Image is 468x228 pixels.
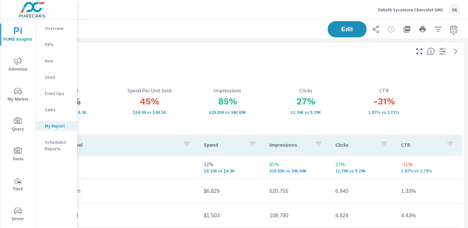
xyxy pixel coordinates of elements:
[45,58,72,64] p: New
[416,23,429,36] button: Print Report
[401,160,457,168] p: -31%
[401,141,441,148] p: CTR
[36,72,77,82] div: Used
[432,23,445,36] button: Apply Filters
[45,90,72,97] p: Fixed Ops
[45,25,72,32] p: Overview
[36,121,77,131] div: My Report
[328,21,367,37] button: Edit
[396,183,462,199] td: 1.33%
[36,88,77,98] div: Fixed Ops
[59,183,199,199] td: Search
[199,183,265,199] td: $6,829
[450,46,461,57] a: See more details in report
[264,208,330,224] td: 108,790
[269,160,325,168] p: 85%
[2,57,33,73] span: Advertise
[45,74,72,80] p: Used
[36,56,77,66] div: New
[204,160,259,168] p: 32%
[2,87,33,103] span: My Market
[110,110,188,115] p: $64.09 vs $44.34
[204,141,244,148] p: Spend
[199,208,265,224] td: $1,503
[2,117,33,133] span: Query
[396,208,462,224] td: 4.43%
[400,23,413,36] button: "Export Report to PDF"
[345,96,423,107] h3: -31%
[36,105,77,114] div: Sales
[2,177,33,193] span: Tier2
[59,208,199,224] td: Social
[110,87,188,93] p: Spend Per Unit Sold
[269,141,309,148] p: Impressions
[335,141,375,148] p: Clicks
[45,106,72,113] p: Sales
[188,96,267,107] h3: 85%
[264,183,330,199] td: 520,755
[266,110,345,115] p: 11,764 vs 9,289
[448,4,460,16] div: YK
[378,7,443,13] p: Dekalb Sycamore Chevrolet GMC
[345,87,423,93] p: CTR
[2,27,33,43] span: PURE Insights
[45,123,72,129] p: My Report
[330,208,396,224] td: 4,824
[188,110,267,115] p: 629,545 vs 340,693
[345,110,423,115] p: 1.87% vs 2.73%
[427,47,435,55] span: Understand performance metrics over the selected time range.
[335,168,391,173] p: 11,764 vs 9,289
[269,168,325,173] p: 629,545 vs 340,693
[447,23,460,36] button: Select Date Range
[204,168,259,173] p: $8,332 vs $6,296
[335,160,391,168] p: 27%
[110,96,188,107] h3: 45%
[36,40,77,49] div: PIPA
[2,207,33,223] span: Driver
[45,139,72,152] p: Scheduled Reports
[401,168,457,173] p: 1.87% vs 2.73%
[2,147,33,163] span: Tools
[36,23,77,33] div: Overview
[45,41,72,48] p: PIPA
[334,26,360,32] span: Edit
[36,137,77,154] div: Scheduled Reports
[64,141,178,148] p: Channel
[188,87,267,93] p: Impressions
[369,23,382,36] button: Share Report
[330,183,396,199] td: 6,940
[266,87,345,93] p: Clicks
[266,96,345,107] h3: 27%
